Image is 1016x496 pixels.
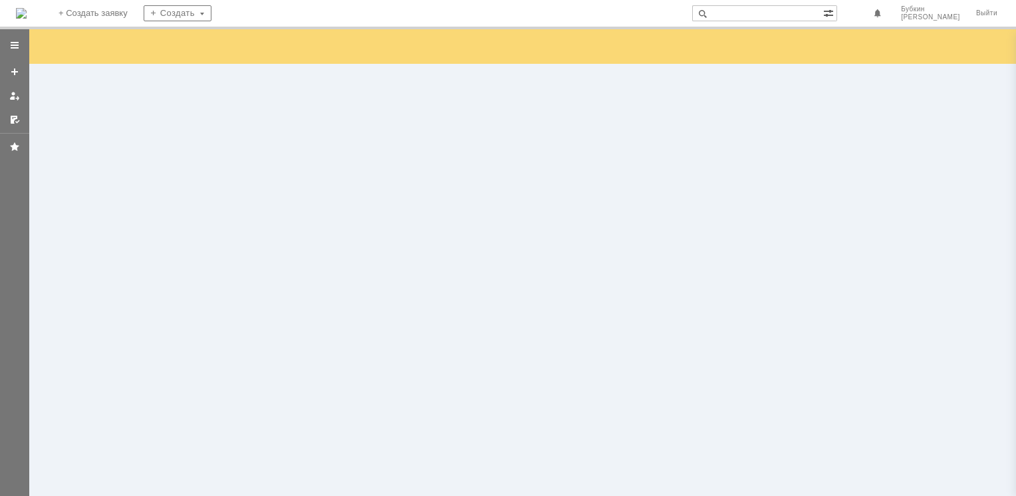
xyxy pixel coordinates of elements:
a: Перейти на домашнюю страницу [16,8,27,19]
span: Бубкин [901,5,960,13]
img: logo [16,8,27,19]
a: Создать заявку [4,61,25,82]
a: Мои согласования [4,109,25,130]
span: Расширенный поиск [823,6,836,19]
span: [PERSON_NAME] [901,13,960,21]
a: Мои заявки [4,85,25,106]
div: Создать [144,5,211,21]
